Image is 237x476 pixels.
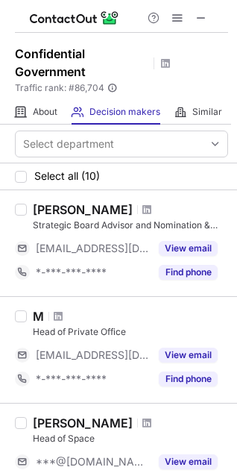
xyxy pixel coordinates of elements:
span: Similar [192,106,222,118]
button: Reveal Button [159,454,218,469]
div: M [33,309,44,324]
div: Strategic Board Advisor and Nomination & Remuneration Committee Member [33,219,228,232]
div: Head of Space [33,432,228,445]
div: [PERSON_NAME] [33,202,133,217]
button: Reveal Button [159,348,218,363]
span: About [33,106,57,118]
div: Select department [23,137,114,151]
button: Reveal Button [159,372,218,386]
span: Traffic rank: # 86,704 [15,83,104,93]
div: [PERSON_NAME] [33,416,133,430]
button: Reveal Button [159,241,218,256]
h1: Confidential Government [15,45,149,81]
div: Head of Private Office [33,325,228,339]
span: Select all (10) [34,170,100,182]
span: [EMAIL_ADDRESS][DOMAIN_NAME] [36,348,150,362]
button: Reveal Button [159,265,218,280]
span: Decision makers [89,106,160,118]
span: [EMAIL_ADDRESS][DOMAIN_NAME] [36,242,150,255]
span: ***@[DOMAIN_NAME] [36,455,150,469]
img: ContactOut v5.3.10 [30,9,119,27]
